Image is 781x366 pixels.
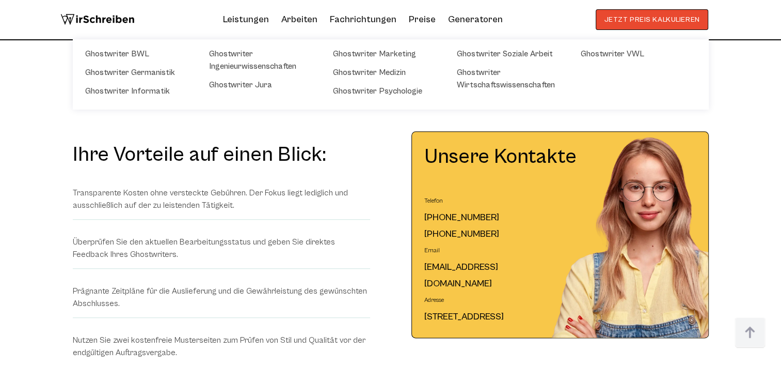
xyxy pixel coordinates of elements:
h3: Unsere Kontakte [424,144,577,169]
a: Ghostwriter Ingenieurwissenschaften [209,48,312,72]
img: button top [735,317,766,348]
a: [PHONE_NUMBER] [424,209,499,226]
a: Ghostwriter Germanistik [85,66,188,79]
h3: Ihre Vorteile auf einen Blick: [73,142,370,167]
p: Prägnante Zeitpläne für die Auslieferung und die Gewährleistung des gewünschten Abschlusses. [73,285,370,310]
a: Ghostwriter Jura [209,79,312,91]
img: logo wirschreiben [60,9,135,30]
button: JETZT PREIS KALKULIEREN [596,9,709,30]
p: Nutzen Sie zwei kostenfreie Musterseiten zum Prüfen von Stil und Qualität vor der endgültigen Auf... [73,334,370,359]
a: Ghostwriter Soziale Arbeit [457,48,560,60]
p: Email [424,247,555,255]
a: Ghostwriter Wirtschaftswissenschaften [457,66,560,91]
a: Leistungen [223,11,269,28]
a: Ghostwriter BWL [85,48,188,60]
p: Adresse [424,296,555,304]
a: [PHONE_NUMBER] [424,226,499,242]
p: Transparente Kosten ohne versteckte Gebühren. Der Fokus liegt lediglich und ausschließlich auf de... [73,187,370,211]
a: Generatoren [448,11,503,28]
a: [STREET_ADDRESS] [424,309,504,325]
a: Preise [409,14,436,25]
a: Arbeiten [281,11,317,28]
a: Ghostwriter Psychologie [333,85,436,97]
p: Telefon [424,197,555,205]
a: Ghostwriter VWL [581,48,684,60]
a: Ghostwriter Marketing [333,48,436,60]
a: Fachrichtungen [330,11,396,28]
a: [EMAIL_ADDRESS][DOMAIN_NAME] [424,259,555,292]
a: Ghostwriter Informatik [85,85,188,97]
a: Ghostwriter Medizin [333,66,436,79]
p: Überprüfen Sie den aktuellen Bearbeitungsstatus und geben Sie direktes Feedback Ihres Ghostwriters. [73,236,370,261]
